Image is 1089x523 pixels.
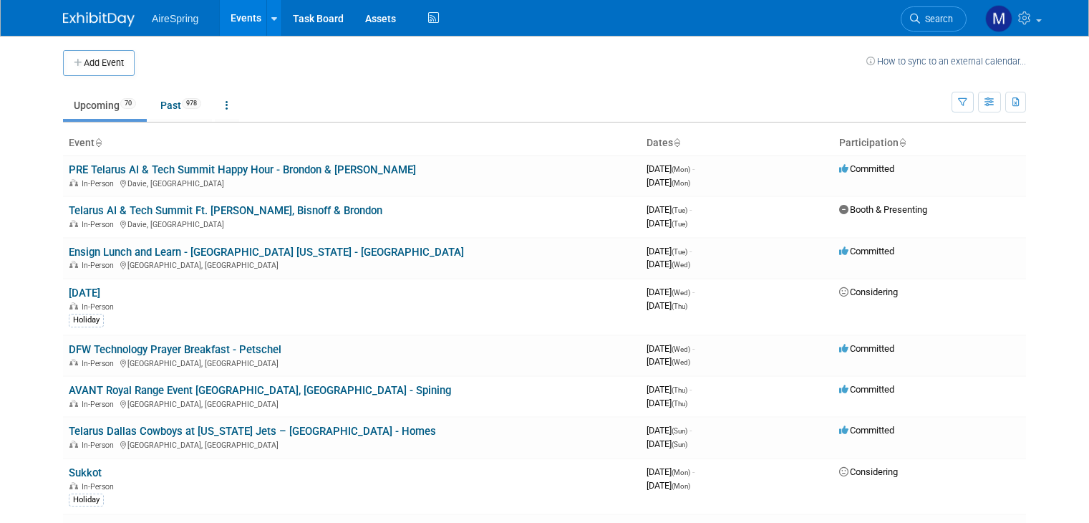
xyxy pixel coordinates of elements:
[839,287,898,297] span: Considering
[839,246,894,256] span: Committed
[672,358,690,366] span: (Wed)
[69,343,281,356] a: DFW Technology Prayer Breakfast - Petschel
[69,259,635,270] div: [GEOGRAPHIC_DATA], [GEOGRAPHIC_DATA]
[69,482,78,489] img: In-Person Event
[899,137,906,148] a: Sort by Participation Type
[647,163,694,174] span: [DATE]
[985,5,1012,32] img: Matthew Peck
[692,163,694,174] span: -
[63,92,147,119] a: Upcoming70
[152,13,198,24] span: AireSpring
[689,384,692,395] span: -
[641,131,833,155] th: Dates
[672,289,690,297] span: (Wed)
[69,218,635,229] div: Davie, [GEOGRAPHIC_DATA]
[69,314,104,327] div: Holiday
[672,220,687,228] span: (Tue)
[692,287,694,297] span: -
[120,98,136,109] span: 70
[69,384,451,397] a: AVANT Royal Range Event [GEOGRAPHIC_DATA], [GEOGRAPHIC_DATA] - Spining
[69,179,78,186] img: In-Person Event
[82,261,118,270] span: In-Person
[839,384,894,395] span: Committed
[647,259,690,269] span: [DATE]
[69,466,102,479] a: Sukkot
[69,177,635,188] div: Davie, [GEOGRAPHIC_DATA]
[672,206,687,214] span: (Tue)
[82,400,118,409] span: In-Person
[82,482,118,491] span: In-Person
[672,400,687,408] span: (Thu)
[69,425,436,438] a: Telarus Dallas Cowboys at [US_STATE] Jets – [GEOGRAPHIC_DATA] - Homes
[95,137,102,148] a: Sort by Event Name
[647,218,687,229] span: [DATE]
[647,343,694,354] span: [DATE]
[647,246,692,256] span: [DATE]
[839,425,894,436] span: Committed
[672,427,687,435] span: (Sun)
[69,357,635,368] div: [GEOGRAPHIC_DATA], [GEOGRAPHIC_DATA]
[647,300,687,311] span: [DATE]
[920,14,953,24] span: Search
[63,50,135,76] button: Add Event
[82,220,118,229] span: In-Person
[833,131,1026,155] th: Participation
[901,6,967,32] a: Search
[647,466,694,477] span: [DATE]
[69,163,416,176] a: PRE Telarus AI & Tech Summit Happy Hour - Brondon & [PERSON_NAME]
[672,386,687,394] span: (Thu)
[82,179,118,188] span: In-Person
[82,441,118,450] span: In-Person
[672,179,690,187] span: (Mon)
[647,438,687,449] span: [DATE]
[69,441,78,448] img: In-Person Event
[672,165,690,173] span: (Mon)
[839,466,898,477] span: Considering
[150,92,212,119] a: Past978
[673,137,680,148] a: Sort by Start Date
[69,246,464,259] a: Ensign Lunch and Learn - [GEOGRAPHIC_DATA] [US_STATE] - [GEOGRAPHIC_DATA]
[69,359,78,366] img: In-Person Event
[69,302,78,310] img: In-Person Event
[839,204,927,215] span: Booth & Presenting
[672,482,690,490] span: (Mon)
[672,469,690,476] span: (Mon)
[647,177,690,188] span: [DATE]
[63,131,641,155] th: Event
[672,345,690,353] span: (Wed)
[69,261,78,268] img: In-Person Event
[69,438,635,450] div: [GEOGRAPHIC_DATA], [GEOGRAPHIC_DATA]
[647,425,692,436] span: [DATE]
[63,12,135,27] img: ExhibitDay
[647,480,690,491] span: [DATE]
[672,261,690,269] span: (Wed)
[182,98,201,109] span: 978
[692,343,694,354] span: -
[692,466,694,477] span: -
[672,248,687,256] span: (Tue)
[69,287,100,299] a: [DATE]
[647,398,687,408] span: [DATE]
[689,425,692,436] span: -
[866,56,1026,67] a: How to sync to an external calendar...
[672,302,687,310] span: (Thu)
[647,287,694,297] span: [DATE]
[647,384,692,395] span: [DATE]
[82,302,118,312] span: In-Person
[69,400,78,407] img: In-Person Event
[672,441,687,448] span: (Sun)
[647,356,690,367] span: [DATE]
[839,163,894,174] span: Committed
[69,494,104,507] div: Holiday
[647,204,692,215] span: [DATE]
[839,343,894,354] span: Committed
[689,246,692,256] span: -
[69,398,635,409] div: [GEOGRAPHIC_DATA], [GEOGRAPHIC_DATA]
[82,359,118,368] span: In-Person
[69,204,382,217] a: Telarus AI & Tech Summit Ft. [PERSON_NAME], Bisnoff & Brondon
[69,220,78,227] img: In-Person Event
[689,204,692,215] span: -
